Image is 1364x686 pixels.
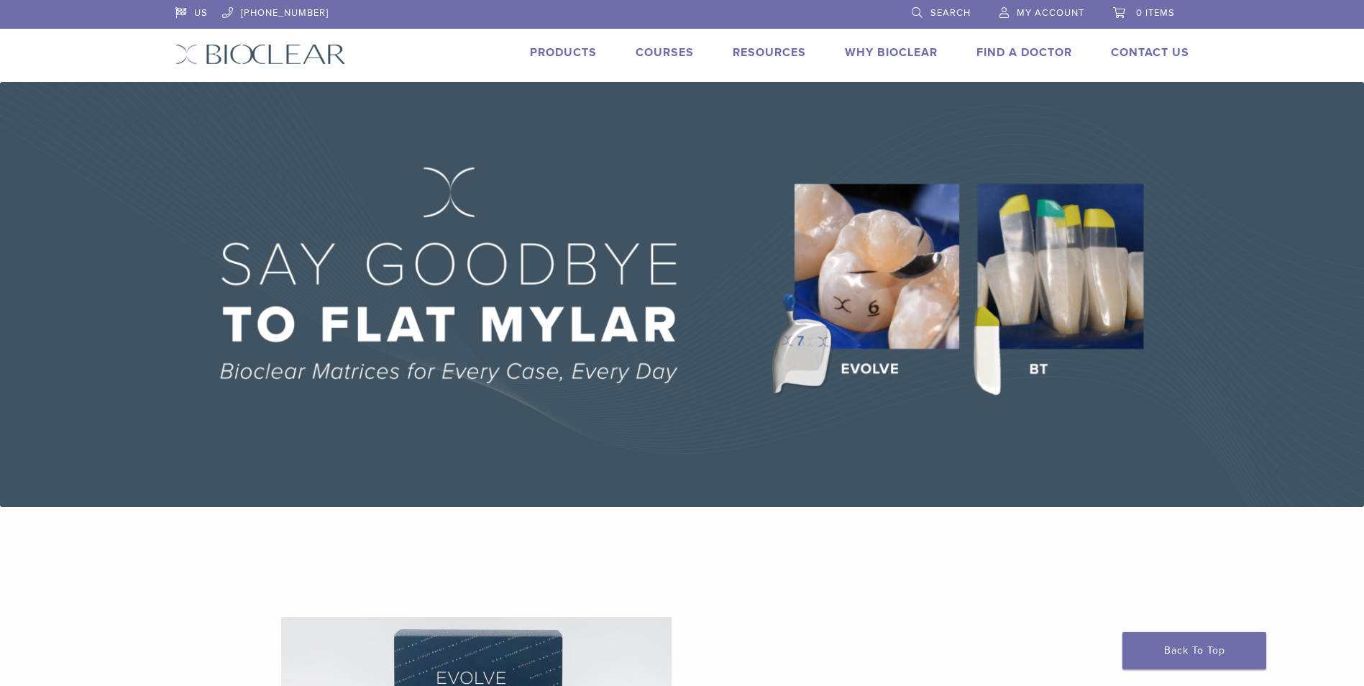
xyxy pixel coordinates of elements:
[733,45,806,60] a: Resources
[636,45,694,60] a: Courses
[845,45,938,60] a: Why Bioclear
[1111,45,1189,60] a: Contact Us
[175,44,346,65] img: Bioclear
[930,7,971,19] span: Search
[530,45,597,60] a: Products
[976,45,1072,60] a: Find A Doctor
[1017,7,1084,19] span: My Account
[1122,632,1266,669] a: Back To Top
[1136,7,1175,19] span: 0 items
